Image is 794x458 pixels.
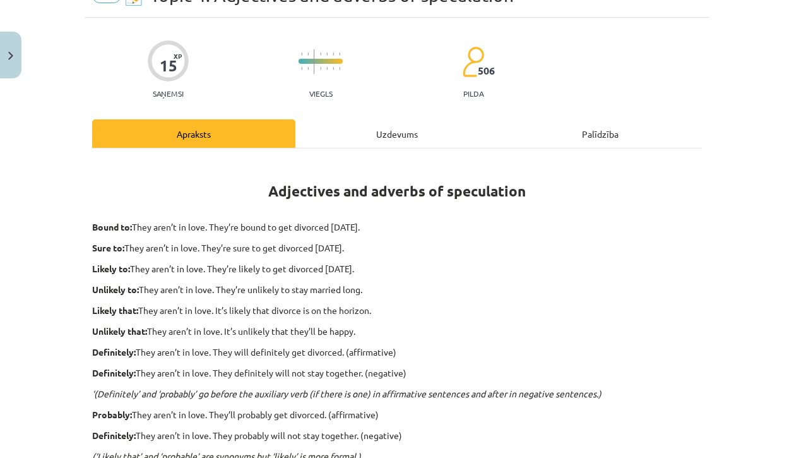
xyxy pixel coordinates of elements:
p: They aren’t in love. It’s likely that divorce is on the horizon. [92,304,702,317]
em: ‘(Definitely’ and ‘probably’ go before the auxiliary verb (if there is one) in affirmative senten... [92,388,601,399]
strong: Definitely: [92,367,136,378]
img: icon-short-line-57e1e144782c952c97e751825c79c345078a6d821885a25fce030b3d8c18986b.svg [301,52,302,56]
img: icon-short-line-57e1e144782c952c97e751825c79c345078a6d821885a25fce030b3d8c18986b.svg [333,52,334,56]
strong: Adjectives and adverbs of speculation [268,182,526,200]
p: They aren’t in love. They’re sure to get divorced [DATE]. [92,241,702,255]
p: pilda [463,89,483,98]
img: icon-short-line-57e1e144782c952c97e751825c79c345078a6d821885a25fce030b3d8c18986b.svg [307,67,309,70]
p: Saņemsi [148,89,189,98]
p: They aren’t in love. They definitely will not stay together. (negative) [92,366,702,380]
img: icon-short-line-57e1e144782c952c97e751825c79c345078a6d821885a25fce030b3d8c18986b.svg [339,67,340,70]
img: icon-short-line-57e1e144782c952c97e751825c79c345078a6d821885a25fce030b3d8c18986b.svg [326,67,328,70]
div: 15 [160,57,177,75]
p: They aren’t in love. It’s unlikely that they’ll be happy. [92,325,702,338]
img: icon-short-line-57e1e144782c952c97e751825c79c345078a6d821885a25fce030b3d8c18986b.svg [326,52,328,56]
img: icon-short-line-57e1e144782c952c97e751825c79c345078a6d821885a25fce030b3d8c18986b.svg [307,52,309,56]
strong: Definitely: [92,430,136,441]
img: icon-long-line-d9ea69661e0d244f92f715978eff75569469978d946b2353a9bb055b3ed8787d.svg [314,49,315,74]
p: They aren’t in love. They’re likely to get divorced [DATE]. [92,262,702,275]
img: icon-short-line-57e1e144782c952c97e751825c79c345078a6d821885a25fce030b3d8c18986b.svg [339,52,340,56]
strong: Definitely: [92,346,136,358]
span: 506 [478,65,495,76]
strong: Bound to: [92,221,132,232]
strong: Sure to: [92,242,124,253]
strong: Likely that: [92,304,138,316]
strong: Unlikely that: [92,325,147,337]
div: Apraksts [92,119,295,148]
p: Viegls [309,89,333,98]
img: icon-short-line-57e1e144782c952c97e751825c79c345078a6d821885a25fce030b3d8c18986b.svg [333,67,334,70]
span: XP [174,52,182,59]
img: icon-short-line-57e1e144782c952c97e751825c79c345078a6d821885a25fce030b3d8c18986b.svg [320,67,321,70]
p: They aren’t in love. They’re unlikely to stay married long. [92,283,702,296]
p: They aren’t in love. They probably will not stay together. (negative) [92,429,702,442]
div: Uzdevums [295,119,499,148]
p: They aren’t in love. They’ll probably get divorced. (affirmative) [92,408,702,421]
img: icon-short-line-57e1e144782c952c97e751825c79c345078a6d821885a25fce030b3d8c18986b.svg [320,52,321,56]
img: icon-short-line-57e1e144782c952c97e751825c79c345078a6d821885a25fce030b3d8c18986b.svg [301,67,302,70]
strong: Probably: [92,409,132,420]
p: They aren’t in love. They will definitely get divorced. (affirmative) [92,346,702,359]
strong: Likely to: [92,263,130,274]
img: students-c634bb4e5e11cddfef0936a35e636f08e4e9abd3cc4e673bd6f9a4125e45ecb1.svg [462,46,484,78]
strong: Unlikely to: [92,284,139,295]
p: They aren’t in love. They’re bound to get divorced [DATE]. [92,220,702,234]
div: Palīdzība [499,119,702,148]
img: icon-close-lesson-0947bae3869378f0d4975bcd49f059093ad1ed9edebbc8119c70593378902aed.svg [8,52,13,60]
